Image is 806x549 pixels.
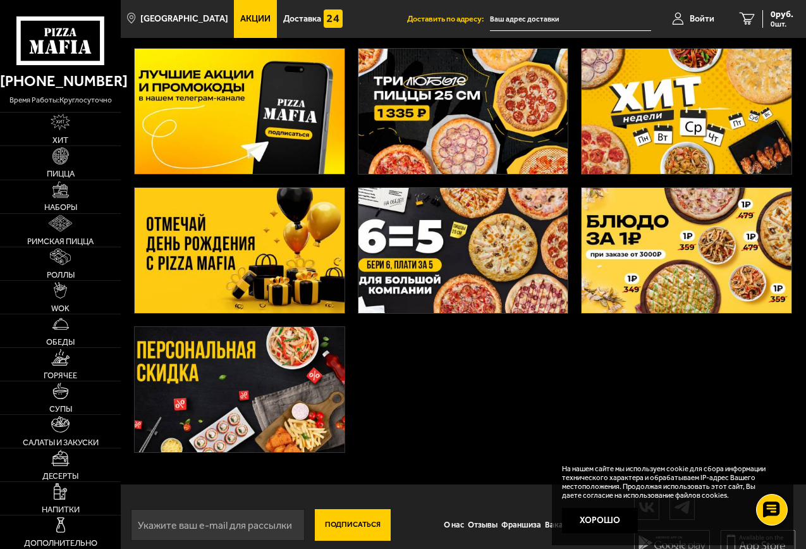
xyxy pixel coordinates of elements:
span: Хит [52,136,68,144]
a: Вакансии [543,512,582,538]
span: Войти [690,15,714,23]
span: WOK [51,304,70,312]
span: Дополнительно [24,539,97,547]
span: Доставка [283,15,321,23]
span: Доставить по адресу: [407,15,490,23]
a: Отзывы [466,512,499,538]
span: Напитки [42,505,80,514]
span: Акции [240,15,271,23]
a: О нас [442,512,466,538]
input: Укажите ваш e-mail для рассылки [131,509,305,541]
span: 0 руб. [771,10,793,19]
span: Римская пицца [27,237,94,245]
span: Наборы [44,203,77,211]
img: 15daf4d41897b9f0e9f617042186c801.svg [324,9,343,28]
span: [GEOGRAPHIC_DATA] [140,15,228,23]
span: Роллы [47,271,75,279]
span: Десерты [42,472,78,480]
span: Салаты и закуски [23,438,99,447]
a: Франшиза [499,512,543,538]
button: Хорошо [562,508,638,533]
p: На нашем сайте мы используем cookie для сбора информации технического характера и обрабатываем IP... [562,465,775,500]
span: Супы [49,405,72,413]
span: Горячее [44,371,77,379]
span: 0 шт. [771,20,793,28]
span: Пицца [47,170,75,178]
input: Ваш адрес доставки [490,8,651,31]
span: Обеды [46,338,75,346]
button: Подписаться [315,509,391,541]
